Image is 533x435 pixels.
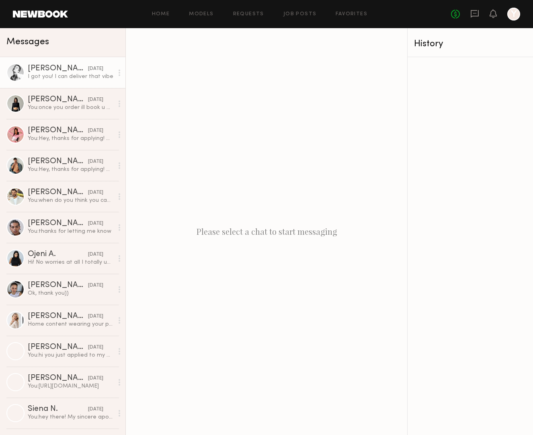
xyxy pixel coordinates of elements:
[28,96,88,104] div: [PERSON_NAME]
[28,127,88,135] div: [PERSON_NAME]
[28,374,88,382] div: [PERSON_NAME]
[88,313,103,320] div: [DATE]
[28,351,113,359] div: You: hi you just applied to my post once more
[88,96,103,104] div: [DATE]
[28,281,88,289] div: [PERSON_NAME]
[28,289,113,297] div: Ok, thank you))
[233,12,264,17] a: Requests
[28,73,113,80] div: I got you! I can deliver that vibe
[283,12,317,17] a: Job Posts
[28,65,88,73] div: [PERSON_NAME]
[28,382,113,390] div: You: [URL][DOMAIN_NAME]
[28,259,113,266] div: Hi! No worries at all I totally understand :) yes I’m still open to working together!
[28,320,113,328] div: Home content wearing your product UGC style
[189,12,213,17] a: Models
[88,220,103,228] div: [DATE]
[152,12,170,17] a: Home
[28,189,88,197] div: [PERSON_NAME]
[28,250,88,259] div: Ojeni A.
[28,158,88,166] div: [PERSON_NAME]
[88,406,103,413] div: [DATE]
[126,28,407,435] div: Please select a chat to start messaging
[336,12,367,17] a: Favorites
[88,375,103,382] div: [DATE]
[28,104,113,111] div: You: once you order ill book u on the app
[88,127,103,135] div: [DATE]
[88,158,103,166] div: [DATE]
[88,65,103,73] div: [DATE]
[88,189,103,197] div: [DATE]
[28,166,113,173] div: You: Hey, thanks for applying! We think you’re going to be a great fit. Just want to make sure yo...
[28,312,88,320] div: [PERSON_NAME]
[88,282,103,289] div: [DATE]
[28,343,88,351] div: [PERSON_NAME]
[28,413,113,421] div: You: hey there! My sincere apologies for my outrageously late response! Would you still like to w...
[88,344,103,351] div: [DATE]
[414,39,527,49] div: History
[6,37,49,47] span: Messages
[88,251,103,259] div: [DATE]
[28,228,113,235] div: You: thanks for letting me know
[28,135,113,142] div: You: Hey, thanks for applying! We think you’re going to be a great fit. Just want to make sure yo...
[28,220,88,228] div: [PERSON_NAME]
[28,405,88,413] div: Siena N.
[507,8,520,21] a: Y
[28,197,113,204] div: You: when do you think you can shoot (so i can book you)? product will arrive in about 5 days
